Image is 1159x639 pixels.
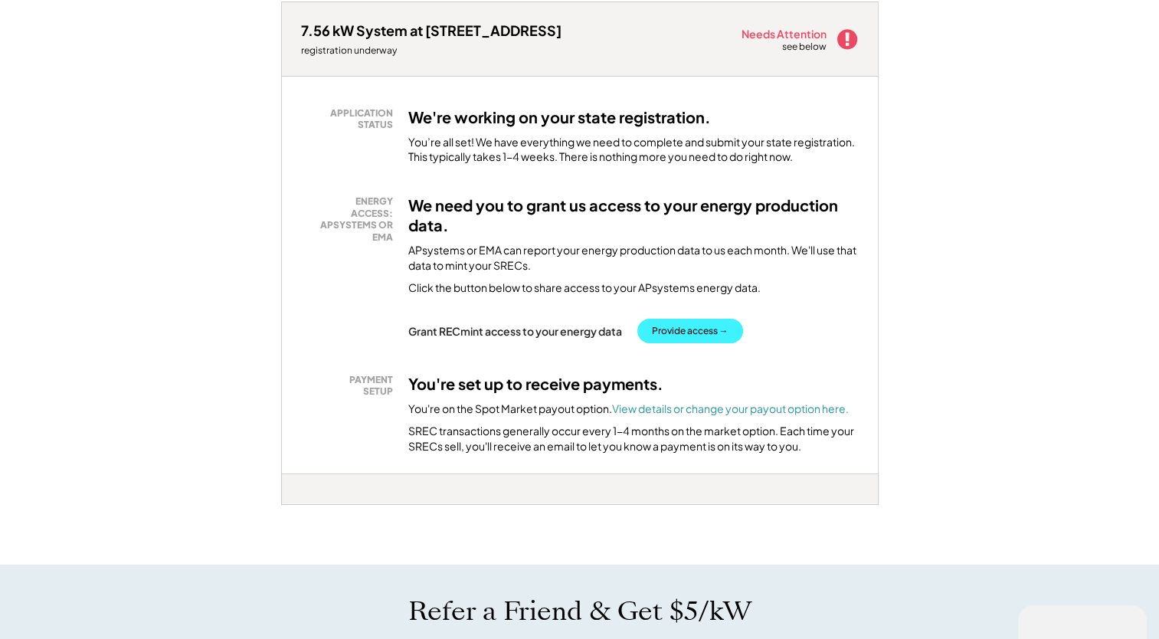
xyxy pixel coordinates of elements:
[309,374,393,398] div: PAYMENT SETUP
[408,243,859,273] div: APsystems or EMA can report your energy production data to us each month. We'll use that data to ...
[612,401,849,415] a: View details or change your payout option here.
[301,44,561,57] div: registration underway
[408,107,711,127] h3: We're working on your state registration.
[408,401,849,417] div: You're on the Spot Market payout option.
[408,280,761,296] div: Click the button below to share access to your APsystems energy data.
[742,28,828,39] div: Needs Attention
[301,21,561,39] div: 7.56 kW System at [STREET_ADDRESS]
[408,424,859,454] div: SREC transactions generally occur every 1-4 months on the market option. Each time your SRECs sel...
[281,505,331,511] div: itccfcix - VA Distributed
[637,319,743,343] button: Provide access →
[408,595,751,628] h1: Refer a Friend & Get $5/kW
[408,324,622,338] div: Grant RECmint access to your energy data
[309,107,393,131] div: APPLICATION STATUS
[408,195,859,235] h3: We need you to grant us access to your energy production data.
[408,374,663,394] h3: You're set up to receive payments.
[408,135,859,165] div: You’re all set! We have everything we need to complete and submit your state registration. This t...
[309,195,393,243] div: ENERGY ACCESS: APSYSTEMS OR EMA
[782,41,828,54] div: see below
